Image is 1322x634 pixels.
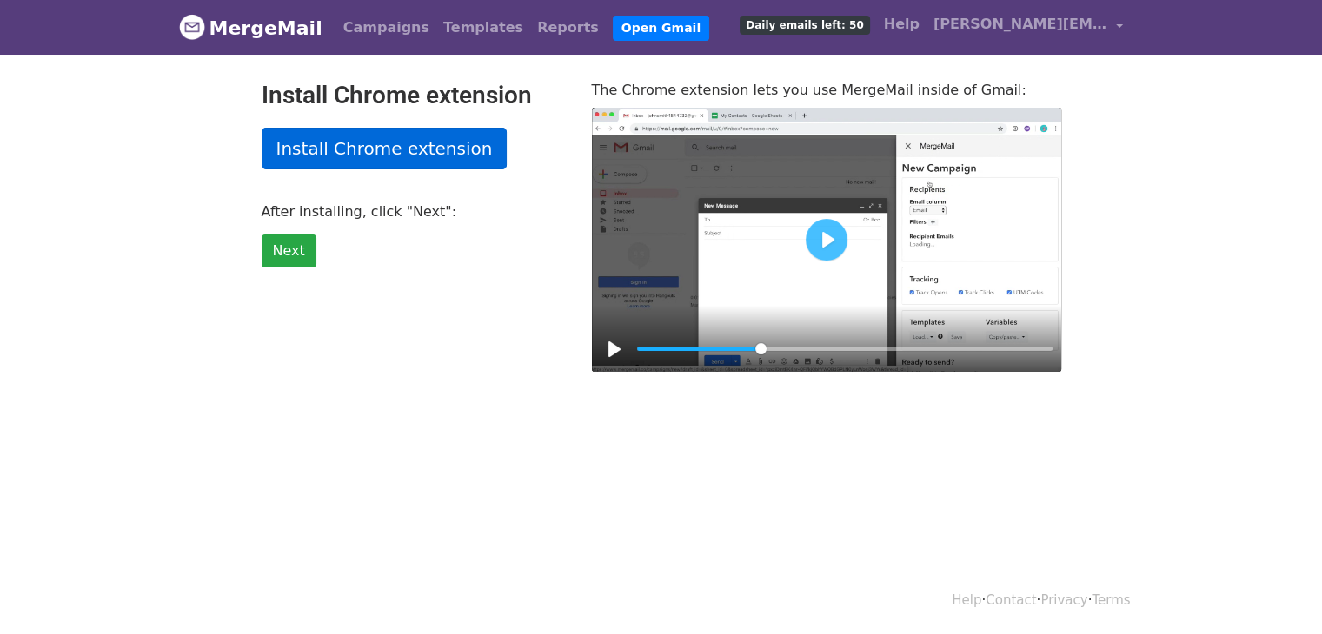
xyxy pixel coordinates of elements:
[262,128,508,169] a: Install Chrome extension
[733,7,876,42] a: Daily emails left: 50
[986,592,1036,608] a: Contact
[336,10,436,45] a: Campaigns
[927,7,1130,48] a: [PERSON_NAME][EMAIL_ADDRESS][PERSON_NAME][DOMAIN_NAME]
[601,335,628,363] button: Play
[262,234,316,267] a: Next
[637,340,1053,357] input: Seek
[877,7,927,42] a: Help
[262,81,566,110] h2: Install Chrome extension
[952,592,981,608] a: Help
[613,16,709,41] a: Open Gmail
[436,10,530,45] a: Templates
[179,14,205,40] img: MergeMail logo
[1092,592,1130,608] a: Terms
[1235,551,1322,634] iframe: Chat Widget
[179,10,322,46] a: MergeMail
[262,202,566,221] p: After installing, click "Next":
[592,81,1061,99] p: The Chrome extension lets you use MergeMail inside of Gmail:
[740,16,869,35] span: Daily emails left: 50
[933,14,1107,35] span: [PERSON_NAME][EMAIL_ADDRESS][PERSON_NAME][DOMAIN_NAME]
[530,10,606,45] a: Reports
[806,219,847,261] button: Play
[1040,592,1087,608] a: Privacy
